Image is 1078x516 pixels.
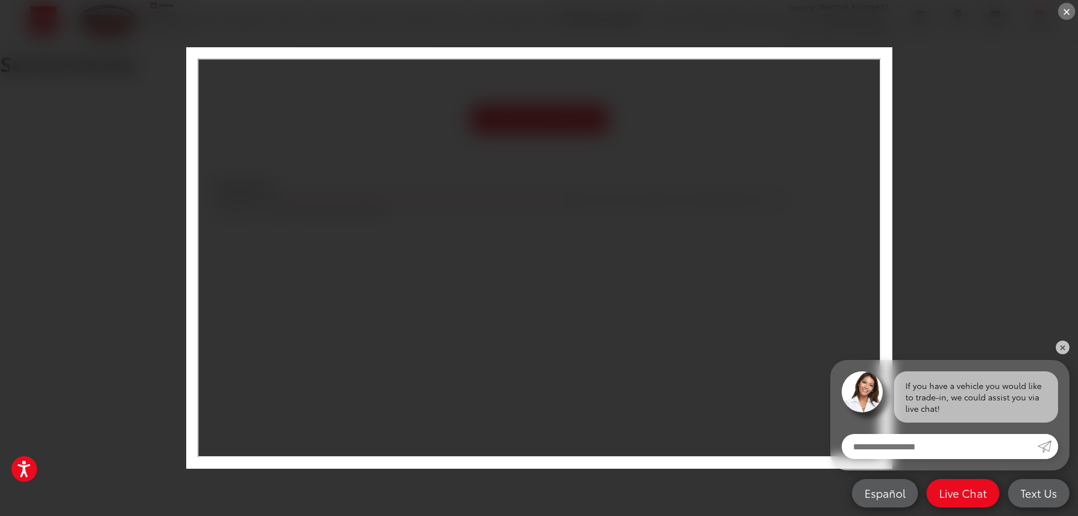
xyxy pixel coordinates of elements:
div: If you have a vehicle you would like to trade-in, we could assist you via live chat! [894,371,1058,423]
div: × [1058,3,1075,20]
img: Agent profile photo [842,371,883,412]
a: Text Us [1008,479,1069,507]
a: Español [852,479,918,507]
a: Submit [1038,434,1058,459]
a: Live Chat [927,479,999,507]
input: Enter your message [842,434,1038,459]
span: Live Chat [933,486,993,500]
span: Español [859,486,911,500]
span: Text Us [1015,486,1063,500]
